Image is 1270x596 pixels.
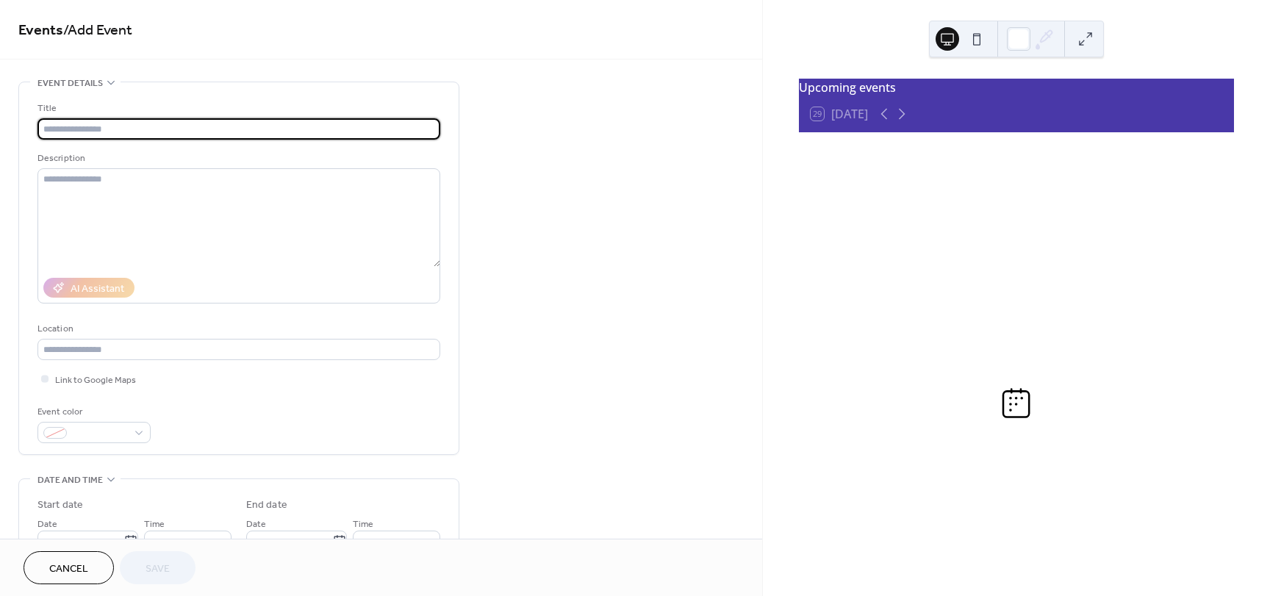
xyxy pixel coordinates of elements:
a: Events [18,16,63,45]
span: Date [246,517,266,532]
span: Event details [37,76,103,91]
div: Event color [37,404,148,420]
div: Location [37,321,437,337]
span: Date [37,517,57,532]
div: Title [37,101,437,116]
span: Link to Google Maps [55,373,136,388]
span: Time [353,517,373,532]
span: Date and time [37,473,103,488]
span: / Add Event [63,16,132,45]
div: Upcoming events [799,79,1234,96]
div: End date [246,498,287,513]
span: Time [144,517,165,532]
span: Cancel [49,561,88,577]
div: Description [37,151,437,166]
div: Start date [37,498,83,513]
button: Cancel [24,551,114,584]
